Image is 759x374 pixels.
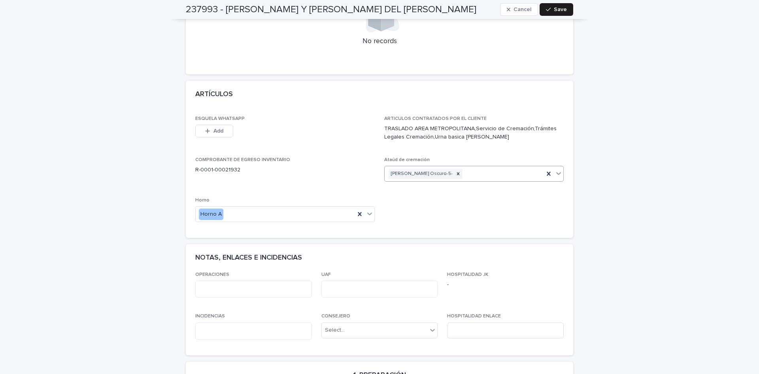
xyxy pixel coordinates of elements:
button: Save [540,3,573,16]
span: ARTICULOS CONTRATADOS POR EL CLIENTE [384,116,487,121]
span: CONSEJERO [321,314,350,319]
span: OPERACIONES [195,272,229,277]
span: INCIDENCIAS [195,314,225,319]
span: Cancel [514,7,531,12]
p: No records [195,37,564,46]
span: COMPROBANTE DE EGRESO INVENTARIO [195,158,290,162]
p: TRASLADO AREA METROPOLITANA,Servicio de Cremación,Trámites Legales Cremación,Urna basica [PERSON_... [384,125,564,141]
p: R-0001-00021932 [195,166,375,174]
div: [PERSON_NAME] Oscuro-5- [389,169,454,179]
span: Horno [195,198,210,203]
p: - [447,281,564,289]
button: Add [195,125,233,137]
span: Add [213,128,223,134]
span: ESQUELA WHATSAPP [195,116,245,121]
h2: NOTAS, ENLACES E INCIDENCIAS [195,254,302,262]
span: Save [554,7,567,12]
span: Ataúd de cremación [384,158,430,162]
span: HOSPITALIDAD ENLACE [447,314,501,319]
span: HOSPITALIDAD JK [447,272,488,277]
h2: ARTÍCULOS [195,90,233,99]
div: Horno A [199,209,223,220]
h2: 237993 - [PERSON_NAME] Y [PERSON_NAME] DEL [PERSON_NAME] [186,4,476,15]
span: UAF [321,272,331,277]
button: Cancel [500,3,538,16]
div: Select... [325,326,345,334]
